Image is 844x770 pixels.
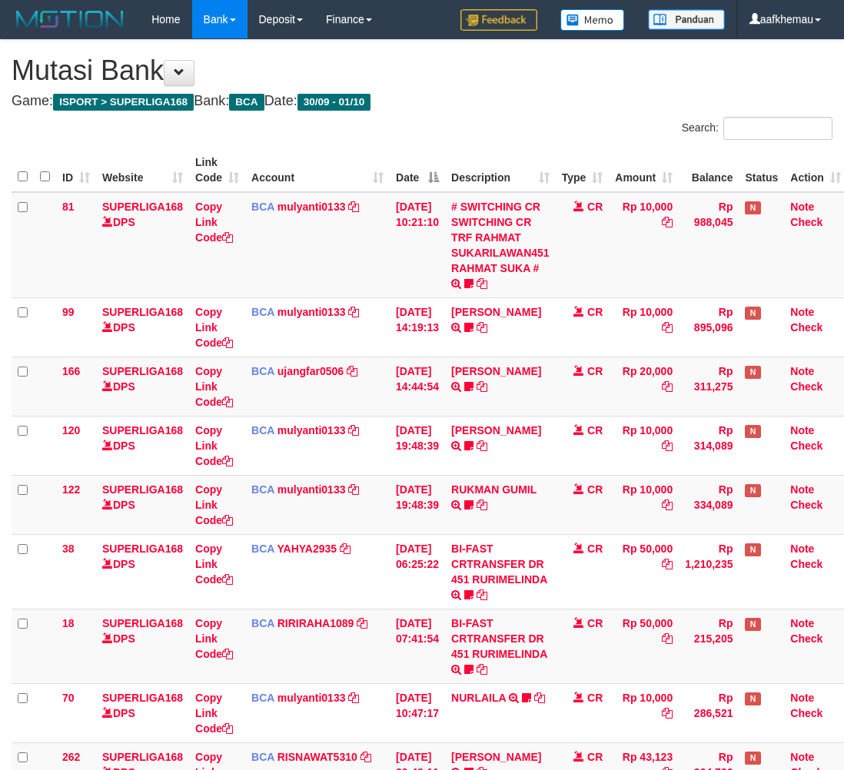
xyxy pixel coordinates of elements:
span: 99 [62,306,75,318]
a: Copy Link Code [195,483,233,526]
a: RIRIRAHA1089 [277,617,354,629]
a: Copy mulyanti0133 to clipboard [348,483,359,496]
a: Copy # SWITCHING CR SWITCHING CR TRF RAHMAT SUKARILAWAN451 RAHMAT SUKA # to clipboard [477,277,487,290]
td: DPS [96,192,189,298]
span: Has Note [745,692,760,705]
th: Website: activate to sort column ascending [96,148,189,192]
a: [PERSON_NAME] [451,424,541,436]
a: mulyanti0133 [277,424,346,436]
a: SUPERLIGA168 [102,617,183,629]
a: Note [790,692,814,704]
span: CR [587,365,603,377]
span: Has Note [745,618,760,631]
td: DPS [96,534,189,609]
td: Rp 10,000 [609,297,679,357]
a: Check [790,380,822,393]
a: SUPERLIGA168 [102,306,183,318]
td: [DATE] 19:48:39 [390,416,445,475]
td: [DATE] 19:48:39 [390,475,445,534]
span: Has Note [745,484,760,497]
td: [DATE] 14:19:13 [390,297,445,357]
span: Has Note [745,425,760,438]
a: Copy Link Code [195,424,233,467]
span: Has Note [745,201,760,214]
td: Rp 988,045 [679,192,739,298]
a: SUPERLIGA168 [102,751,183,763]
a: Note [790,543,814,555]
a: Copy Rp 10,000 to clipboard [662,440,673,452]
td: DPS [96,297,189,357]
span: CR [587,306,603,318]
span: CR [587,424,603,436]
a: Note [790,751,814,763]
a: Copy BI-FAST CRTRANSFER DR 451 RURIMELINDA to clipboard [477,663,487,675]
a: Copy mulyanti0133 to clipboard [348,424,359,436]
a: Copy Link Code [195,692,233,735]
td: Rp 286,521 [679,683,739,742]
span: CR [587,543,603,555]
a: Copy Link Code [195,306,233,349]
span: 70 [62,692,75,704]
label: Search: [682,117,832,140]
span: CR [587,751,603,763]
td: BI-FAST CRTRANSFER DR 451 RURIMELINDA [445,534,556,609]
a: [PERSON_NAME] [451,751,541,763]
a: ujangfar0506 [277,365,344,377]
a: Note [790,483,814,496]
a: mulyanti0133 [277,483,346,496]
span: CR [587,692,603,704]
td: Rp 50,000 [609,534,679,609]
span: BCA [229,94,264,111]
a: # SWITCHING CR SWITCHING CR TRF RAHMAT SUKARILAWAN451 RAHMAT SUKA # [451,201,550,274]
td: DPS [96,357,189,416]
a: Copy BI-FAST CRTRANSFER DR 451 RURIMELINDA to clipboard [477,589,487,601]
span: 166 [62,365,80,377]
a: Copy Link Code [195,617,233,660]
a: RISNAWAT5310 [277,751,357,763]
span: CR [587,617,603,629]
span: Has Note [745,307,760,320]
a: SUPERLIGA168 [102,424,183,436]
img: Feedback.jpg [460,9,537,31]
a: Check [790,558,822,570]
span: BCA [251,617,274,629]
a: SUPERLIGA168 [102,201,183,213]
span: Has Note [745,366,760,379]
span: 30/09 - 01/10 [297,94,371,111]
td: Rp 10,000 [609,475,679,534]
th: Description: activate to sort column ascending [445,148,556,192]
a: Copy RIRIRAHA1089 to clipboard [357,617,367,629]
span: Has Note [745,543,760,556]
span: 18 [62,617,75,629]
a: Copy Rp 10,000 to clipboard [662,216,673,228]
a: Copy Rp 10,000 to clipboard [662,499,673,511]
a: Copy Rp 50,000 to clipboard [662,558,673,570]
span: 122 [62,483,80,496]
a: Check [790,216,822,228]
th: Link Code: activate to sort column ascending [189,148,245,192]
a: mulyanti0133 [277,692,346,704]
th: Balance [679,148,739,192]
a: Check [790,632,822,645]
img: Button%20Memo.svg [560,9,625,31]
td: Rp 314,089 [679,416,739,475]
td: [DATE] 10:47:17 [390,683,445,742]
a: SUPERLIGA168 [102,483,183,496]
a: SUPERLIGA168 [102,692,183,704]
a: Check [790,707,822,719]
a: Copy Rp 10,000 to clipboard [662,321,673,334]
span: 120 [62,424,80,436]
a: Copy Link Code [195,365,233,408]
td: DPS [96,683,189,742]
input: Search: [723,117,832,140]
a: Copy mulyanti0133 to clipboard [348,692,359,704]
td: Rp 10,000 [609,683,679,742]
a: Note [790,617,814,629]
a: [PERSON_NAME] [451,306,541,318]
th: Date: activate to sort column descending [390,148,445,192]
span: CR [587,201,603,213]
td: Rp 50,000 [609,609,679,683]
a: NURLAILA [451,692,506,704]
span: Has Note [745,752,760,765]
span: 38 [62,543,75,555]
